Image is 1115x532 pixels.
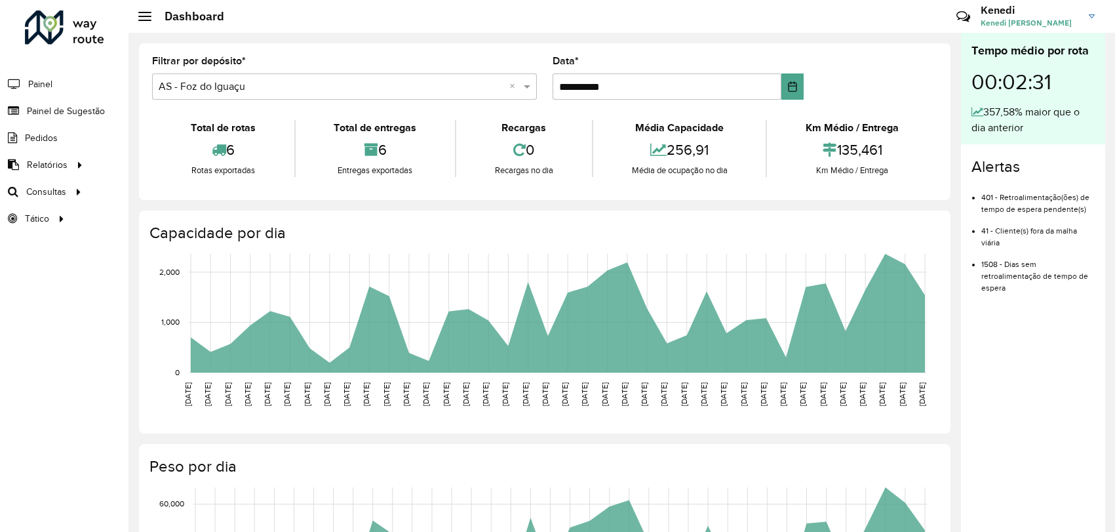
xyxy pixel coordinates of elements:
[149,224,937,243] h4: Capacidade por dia
[155,120,291,136] div: Total de rotas
[981,17,1079,29] span: Kenedi [PERSON_NAME]
[175,368,180,377] text: 0
[553,53,579,69] label: Data
[299,136,452,164] div: 6
[521,382,530,406] text: [DATE]
[362,382,370,406] text: [DATE]
[819,382,827,406] text: [DATE]
[949,3,977,31] a: Contato Rápido
[580,382,589,406] text: [DATE]
[541,382,549,406] text: [DATE]
[759,382,768,406] text: [DATE]
[770,136,934,164] div: 135,461
[303,382,311,406] text: [DATE]
[224,382,232,406] text: [DATE]
[283,382,291,406] text: [DATE]
[159,500,184,508] text: 60,000
[27,104,105,118] span: Painel de Sugestão
[971,42,1095,60] div: Tempo médio por rota
[460,120,589,136] div: Recargas
[659,382,668,406] text: [DATE]
[981,4,1079,16] h3: Kenedi
[155,136,291,164] div: 6
[263,382,271,406] text: [DATE]
[342,382,351,406] text: [DATE]
[770,164,934,177] div: Km Médio / Entrega
[699,382,708,406] text: [DATE]
[981,182,1095,215] li: 401 - Retroalimentação(ões) de tempo de espera pendente(s)
[918,382,926,406] text: [DATE]
[402,382,410,406] text: [DATE]
[981,249,1095,294] li: 1508 - Dias sem retroalimentação de tempo de espera
[971,60,1095,104] div: 00:02:31
[26,185,66,199] span: Consultas
[442,382,450,406] text: [DATE]
[382,382,391,406] text: [DATE]
[971,104,1095,136] div: 357,58% maior que o dia anterior
[597,120,763,136] div: Média Capacidade
[460,164,589,177] div: Recargas no dia
[971,157,1095,176] h4: Alertas
[25,212,49,226] span: Tático
[620,382,629,406] text: [DATE]
[798,382,807,406] text: [DATE]
[461,382,470,406] text: [DATE]
[858,382,867,406] text: [DATE]
[640,382,648,406] text: [DATE]
[739,382,748,406] text: [DATE]
[243,382,252,406] text: [DATE]
[481,382,490,406] text: [DATE]
[560,382,569,406] text: [DATE]
[600,382,609,406] text: [DATE]
[781,73,804,100] button: Choose Date
[719,382,728,406] text: [DATE]
[203,382,212,406] text: [DATE]
[159,268,180,276] text: 2,000
[597,164,763,177] div: Média de ocupação no dia
[28,77,52,91] span: Painel
[27,158,68,172] span: Relatórios
[981,215,1095,249] li: 41 - Cliente(s) fora da malha viária
[299,120,452,136] div: Total de entregas
[323,382,331,406] text: [DATE]
[779,382,787,406] text: [DATE]
[509,79,520,94] span: Clear all
[161,318,180,327] text: 1,000
[460,136,589,164] div: 0
[770,120,934,136] div: Km Médio / Entrega
[299,164,452,177] div: Entregas exportadas
[421,382,430,406] text: [DATE]
[898,382,907,406] text: [DATE]
[838,382,847,406] text: [DATE]
[152,53,246,69] label: Filtrar por depósito
[151,9,224,24] h2: Dashboard
[155,164,291,177] div: Rotas exportadas
[184,382,192,406] text: [DATE]
[149,457,937,476] h4: Peso por dia
[501,382,509,406] text: [DATE]
[680,382,688,406] text: [DATE]
[597,136,763,164] div: 256,91
[25,131,58,145] span: Pedidos
[878,382,886,406] text: [DATE]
